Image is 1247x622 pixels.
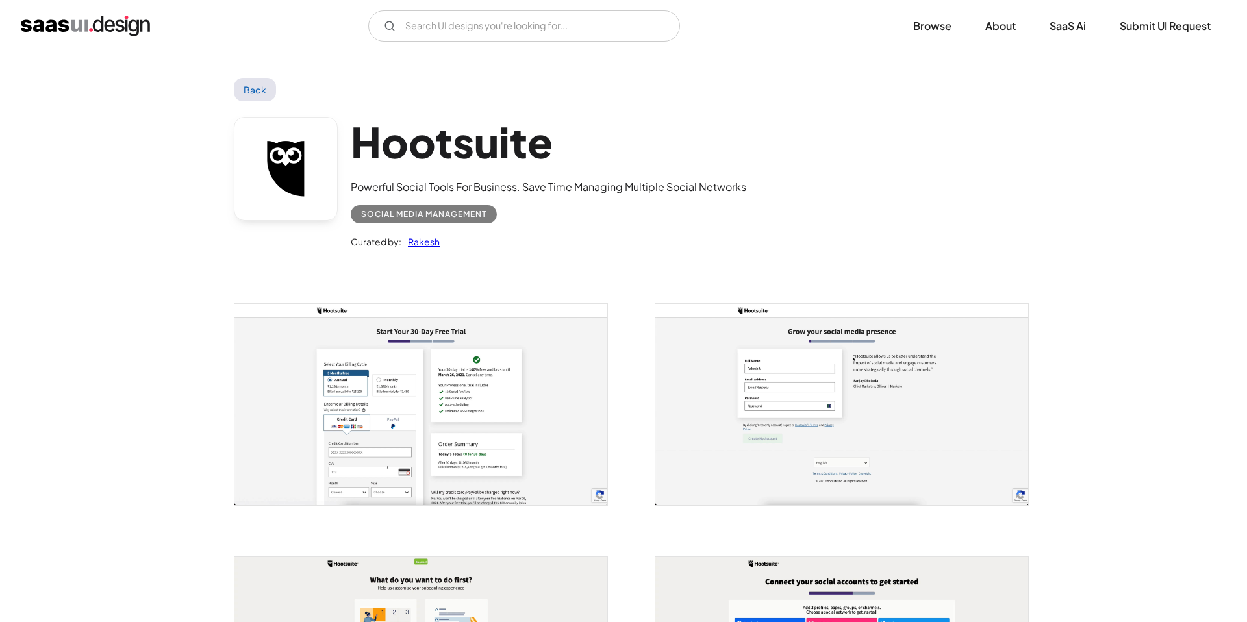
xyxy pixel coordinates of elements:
img: 6039ed43fa052d156529f7d6_hootsuite%2030%20days%20trial.jpg [234,304,607,505]
a: open lightbox [234,304,607,505]
a: open lightbox [655,304,1028,505]
input: Search UI designs you're looking for... [368,10,680,42]
a: SaaS Ai [1034,12,1102,40]
a: Rakesh [401,234,440,249]
img: 6039ed43f875488ec91f910c_hootsuite%20sign%20up.jpg [655,304,1028,505]
h1: Hootsuite [351,117,746,167]
a: home [21,16,150,36]
div: Powerful Social Tools For Business. Save Time Managing Multiple Social Networks [351,179,746,195]
div: Social Media Management [361,206,486,222]
a: Back [234,78,276,101]
form: Email Form [368,10,680,42]
a: Submit UI Request [1104,12,1226,40]
a: Browse [898,12,967,40]
a: About [970,12,1031,40]
div: Curated by: [351,234,401,249]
